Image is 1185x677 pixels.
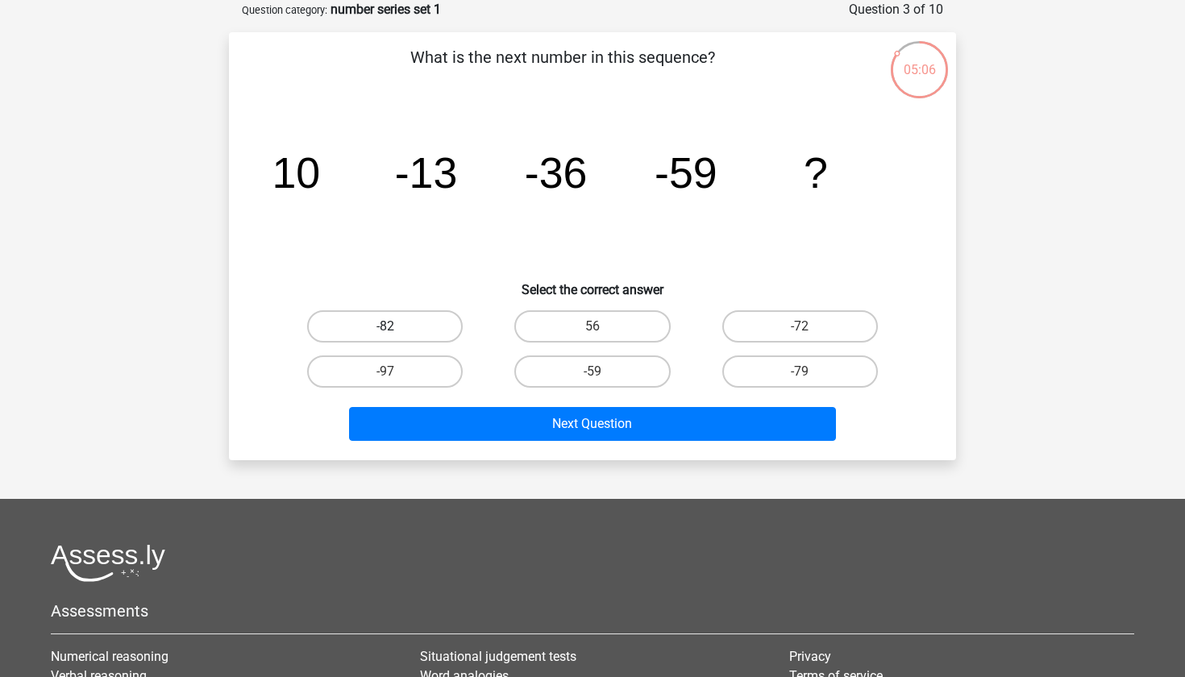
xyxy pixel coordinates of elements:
tspan: -13 [395,148,458,197]
label: -79 [722,355,878,388]
tspan: -59 [655,148,717,197]
label: -97 [307,355,463,388]
small: Question category: [242,4,327,16]
label: 56 [514,310,670,343]
a: Privacy [789,649,831,664]
strong: number series set 1 [331,2,441,17]
label: -72 [722,310,878,343]
label: -82 [307,310,463,343]
a: Situational judgement tests [420,649,576,664]
button: Next Question [349,407,837,441]
p: What is the next number in this sequence? [255,45,870,93]
tspan: 10 [272,148,320,197]
tspan: -36 [525,148,588,197]
tspan: ? [804,148,828,197]
a: Numerical reasoning [51,649,168,664]
h5: Assessments [51,601,1134,621]
label: -59 [514,355,670,388]
div: 05:06 [889,39,950,80]
h6: Select the correct answer [255,269,930,297]
img: Assessly logo [51,544,165,582]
